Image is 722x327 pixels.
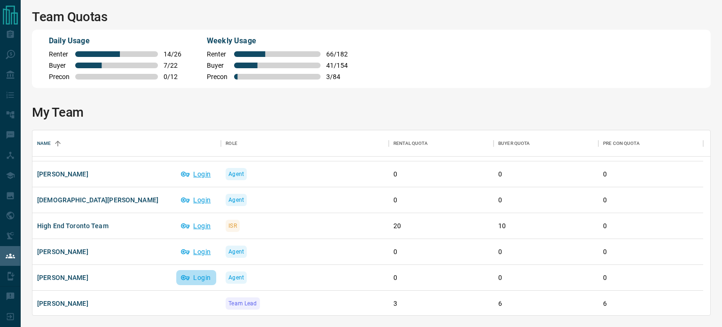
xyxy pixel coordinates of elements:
[494,130,598,157] div: Buyer Quota
[389,130,494,157] div: Rental Quota
[393,299,489,309] p: 3
[393,169,489,179] p: 0
[228,169,244,179] span: Agent
[176,192,216,207] button: Login
[603,247,698,257] p: 0
[32,9,711,24] h1: Team Quotas
[37,273,88,282] span: [PERSON_NAME]
[393,195,489,205] p: 0
[326,73,348,80] span: 3 / 84
[603,169,698,179] p: 0
[498,221,594,231] p: 10
[226,130,237,157] div: Role
[393,273,489,283] p: 0
[603,130,640,157] div: Pre Con Quota
[498,299,594,309] p: 6
[207,62,228,69] span: Buyer
[228,299,257,308] span: Team Lead
[498,169,594,179] p: 0
[37,247,88,256] span: [PERSON_NAME]
[176,167,216,182] button: Login
[207,35,348,47] p: Weekly Usage
[37,169,88,179] span: [PERSON_NAME]
[393,130,428,157] div: Rental Quota
[51,137,64,150] button: Sort
[228,221,236,231] span: ISR
[498,273,594,283] p: 0
[498,130,530,157] div: Buyer Quota
[37,221,109,231] span: High End Toronto Team
[37,195,158,205] span: [DEMOGRAPHIC_DATA][PERSON_NAME]
[49,35,184,47] p: Daily Usage
[37,130,51,157] div: Name
[176,218,216,233] button: Login
[164,73,184,80] span: 0 / 12
[393,221,489,231] p: 20
[49,50,70,58] span: Renter
[207,50,228,58] span: Renter
[221,130,389,157] div: Role
[176,270,216,285] button: Login
[598,130,703,157] div: Pre Con Quota
[228,195,244,205] span: Agent
[49,62,70,69] span: Buyer
[32,105,711,120] h1: My Team
[393,247,489,257] p: 0
[326,62,348,69] span: 41 / 154
[498,247,594,257] p: 0
[603,221,698,231] p: 0
[603,273,698,283] p: 0
[176,244,216,259] button: Login
[603,299,698,309] p: 6
[164,50,184,58] span: 14 / 26
[228,247,244,256] span: Agent
[164,62,184,69] span: 7 / 22
[37,299,88,308] span: [PERSON_NAME]
[49,73,70,80] span: Precon
[498,195,594,205] p: 0
[207,73,228,80] span: Precon
[228,273,244,282] span: Agent
[326,50,348,58] span: 66 / 182
[32,130,221,157] div: Name
[603,195,698,205] p: 0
